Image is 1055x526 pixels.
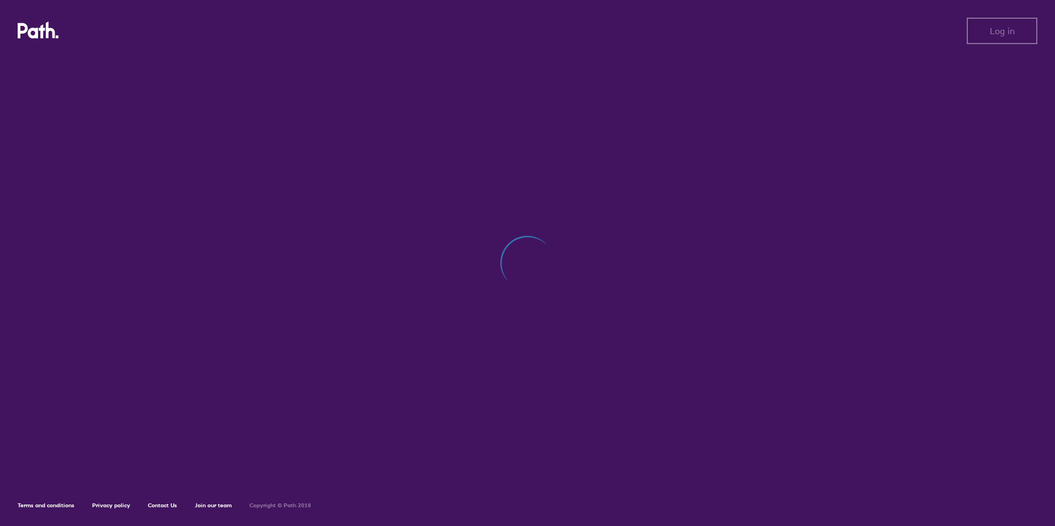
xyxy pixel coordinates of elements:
a: Privacy policy [92,502,130,509]
a: Contact Us [148,502,177,509]
a: Terms and conditions [18,502,74,509]
button: Log in [967,18,1037,44]
h6: Copyright © Path 2018 [249,502,311,509]
span: Log in [990,26,1015,36]
a: Join our team [195,502,232,509]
